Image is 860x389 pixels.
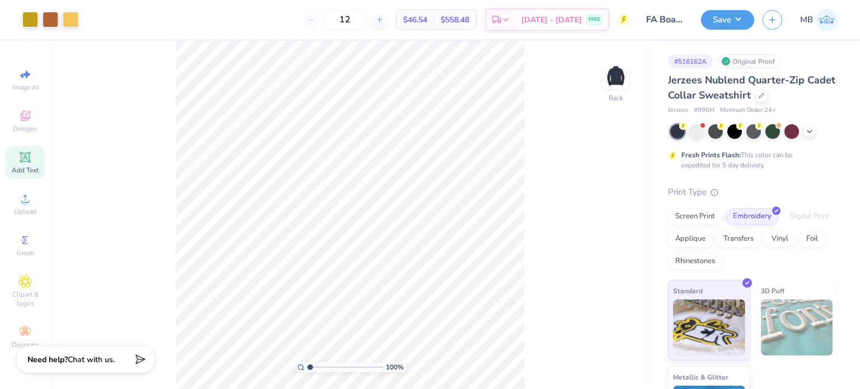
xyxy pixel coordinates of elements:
button: Save [701,10,754,30]
span: 3D Puff [761,285,784,297]
div: This color can be expedited for 5 day delivery. [681,150,819,170]
span: [DATE] - [DATE] [521,14,582,26]
div: Rhinestones [668,253,722,270]
span: # 995M [694,106,714,115]
span: Minimum Order: 24 + [720,106,776,115]
input: Untitled Design [638,8,693,31]
span: $558.48 [441,14,469,26]
div: Embroidery [726,208,779,225]
span: Image AI [12,83,39,92]
span: $46.54 [403,14,427,26]
div: # 516162A [668,54,713,68]
span: MB [800,13,813,26]
span: Decorate [12,340,39,349]
span: Standard [673,285,703,297]
div: Digital Print [782,208,836,225]
div: Screen Print [668,208,722,225]
span: Jerzees [668,106,688,115]
div: Foil [799,231,825,247]
span: 100 % [386,362,404,372]
input: – – [323,10,367,30]
img: Marianne Bagtang [816,9,838,31]
span: Add Text [12,166,39,175]
span: Upload [14,207,36,216]
span: Greek [17,249,34,257]
a: MB [800,9,838,31]
div: Original Proof [718,54,781,68]
img: 3D Puff [761,299,833,355]
span: Designs [13,124,38,133]
span: FREE [588,16,600,24]
img: Standard [673,299,745,355]
span: Clipart & logos [6,290,45,308]
span: Chat with us. [68,354,115,365]
strong: Fresh Prints Flash: [681,151,741,160]
div: Back [609,93,623,103]
div: Print Type [668,186,838,199]
img: Back [605,65,627,87]
span: Jerzees Nublend Quarter-Zip Cadet Collar Sweatshirt [668,73,835,102]
div: Vinyl [764,231,796,247]
strong: Need help? [27,354,68,365]
div: Applique [668,231,713,247]
span: Metallic & Glitter [673,371,728,383]
div: Transfers [716,231,761,247]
